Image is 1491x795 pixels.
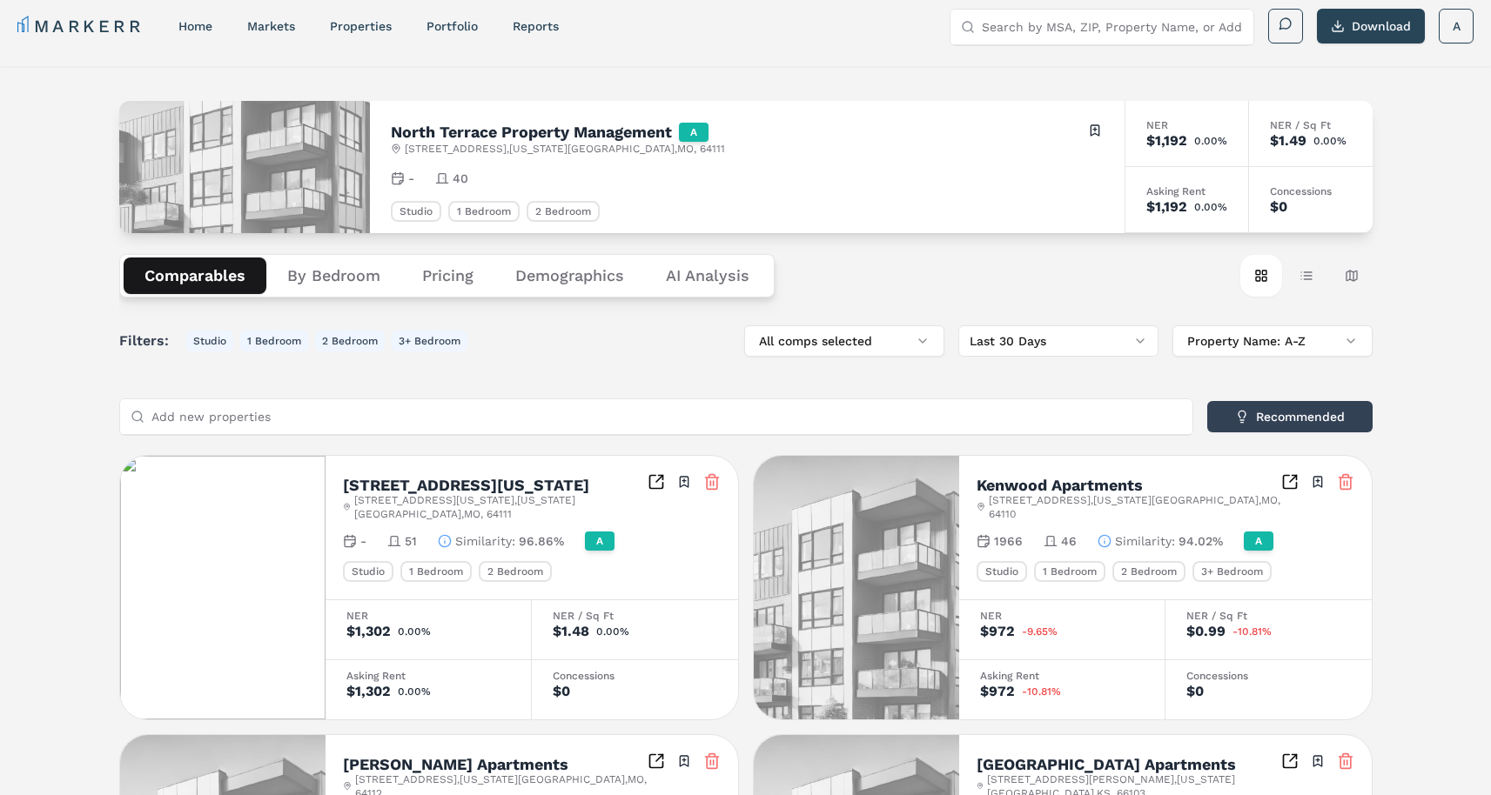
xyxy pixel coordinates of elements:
[648,473,665,491] a: Inspect Comparables
[1232,626,1272,637] span: -10.81%
[744,325,944,357] button: All comps selected
[994,532,1023,550] span: 1966
[1194,136,1227,146] span: 0.00%
[513,19,559,33] a: reports
[980,685,1015,698] div: $972
[1112,561,1185,582] div: 2 Bedroom
[1022,626,1058,637] span: -9.65%
[977,757,1236,772] h2: [GEOGRAPHIC_DATA] Apartments
[151,399,1182,434] input: Add new properties
[124,257,266,294] button: Comparables
[398,686,431,697] span: 0.00%
[178,19,212,33] a: home
[392,331,467,351] button: 3+ Bedroom
[1194,202,1227,212] span: 0.00%
[400,561,472,582] div: 1 Bedroom
[391,124,672,140] h2: North Terrace Property Management
[1270,120,1352,130] div: NER / Sq Ft
[405,532,417,550] span: 51
[980,611,1144,621] div: NER
[494,257,645,294] button: Demographics
[1281,473,1299,491] a: Inspect Comparables
[982,10,1243,44] input: Search by MSA, ZIP, Property Name, or Address
[1186,685,1204,698] div: $0
[980,671,1144,681] div: Asking Rent
[315,331,385,351] button: 2 Bedroom
[1281,752,1299,770] a: Inspect Comparables
[1022,686,1061,697] span: -10.81%
[980,625,1015,638] div: $972
[401,257,494,294] button: Pricing
[679,123,709,142] div: A
[1061,532,1077,550] span: 46
[553,611,717,621] div: NER / Sq Ft
[438,532,564,550] button: Similarity:96.86%
[527,201,600,222] div: 2 Bedroom
[1270,134,1306,148] div: $1.49
[1186,671,1351,681] div: Concessions
[1179,532,1223,550] span: 94.02%
[1146,200,1187,214] div: $1,192
[1186,625,1226,638] div: $0.99
[119,331,179,351] span: Filters:
[405,142,725,156] span: [STREET_ADDRESS] , [US_STATE][GEOGRAPHIC_DATA] , MO , 64111
[989,493,1280,521] span: [STREET_ADDRESS] , [US_STATE][GEOGRAPHIC_DATA] , MO , 64110
[1146,186,1227,197] div: Asking Rent
[1146,134,1187,148] div: $1,192
[519,532,564,550] span: 96.86%
[426,19,478,33] a: Portfolio
[645,257,770,294] button: AI Analysis
[343,757,568,772] h2: [PERSON_NAME] Apartments
[1186,611,1351,621] div: NER / Sq Ft
[240,331,308,351] button: 1 Bedroom
[346,671,510,681] div: Asking Rent
[266,257,401,294] button: By Bedroom
[553,685,570,698] div: $0
[585,531,615,551] div: A
[1207,401,1373,432] button: Recommended
[17,14,144,38] a: MARKERR
[391,201,441,222] div: Studio
[479,561,552,582] div: 2 Bedroom
[1313,136,1347,146] span: 0.00%
[1270,200,1287,214] div: $0
[1192,561,1272,582] div: 3+ Bedroom
[1270,186,1352,197] div: Concessions
[553,625,589,638] div: $1.48
[977,478,1143,493] h2: Kenwood Apartments
[354,493,648,521] span: [STREET_ADDRESS][US_STATE] , [US_STATE][GEOGRAPHIC_DATA] , MO , 64111
[1172,325,1373,357] button: Property Name: A-Z
[186,331,233,351] button: Studio
[346,611,510,621] div: NER
[408,170,414,187] span: -
[346,625,391,638] div: $1,302
[343,561,393,582] div: Studio
[1317,9,1425,43] button: Download
[1098,532,1223,550] button: Similarity:94.02%
[360,532,366,550] span: -
[596,626,629,637] span: 0.00%
[1034,561,1105,582] div: 1 Bedroom
[1146,120,1227,130] div: NER
[346,685,391,698] div: $1,302
[455,532,515,550] span: Similarity :
[330,19,392,33] a: properties
[648,752,665,770] a: Inspect Comparables
[1115,532,1175,550] span: Similarity :
[247,19,295,33] a: markets
[343,478,589,493] h2: [STREET_ADDRESS][US_STATE]
[398,626,431,637] span: 0.00%
[1244,531,1273,551] div: A
[1439,9,1474,43] button: A
[1453,17,1461,35] span: A
[553,671,717,681] div: Concessions
[448,201,520,222] div: 1 Bedroom
[453,170,468,187] span: 40
[977,561,1027,582] div: Studio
